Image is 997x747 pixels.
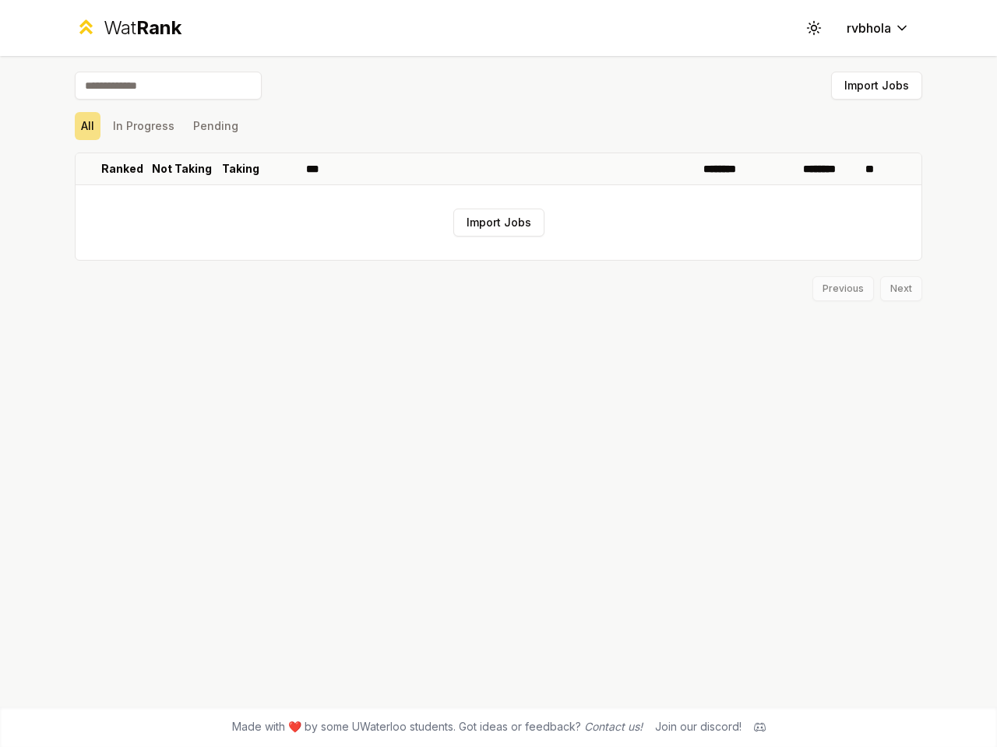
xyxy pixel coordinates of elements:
[831,72,922,100] button: Import Jobs
[104,16,181,40] div: Wat
[107,112,181,140] button: In Progress
[222,161,259,177] p: Taking
[101,161,143,177] p: Ranked
[232,719,643,735] span: Made with ❤️ by some UWaterloo students. Got ideas or feedback?
[453,209,544,237] button: Import Jobs
[75,16,181,40] a: WatRank
[584,720,643,733] a: Contact us!
[152,161,212,177] p: Not Taking
[847,19,891,37] span: rvbhola
[834,14,922,42] button: rvbhola
[655,719,742,735] div: Join our discord!
[136,16,181,39] span: Rank
[187,112,245,140] button: Pending
[75,112,100,140] button: All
